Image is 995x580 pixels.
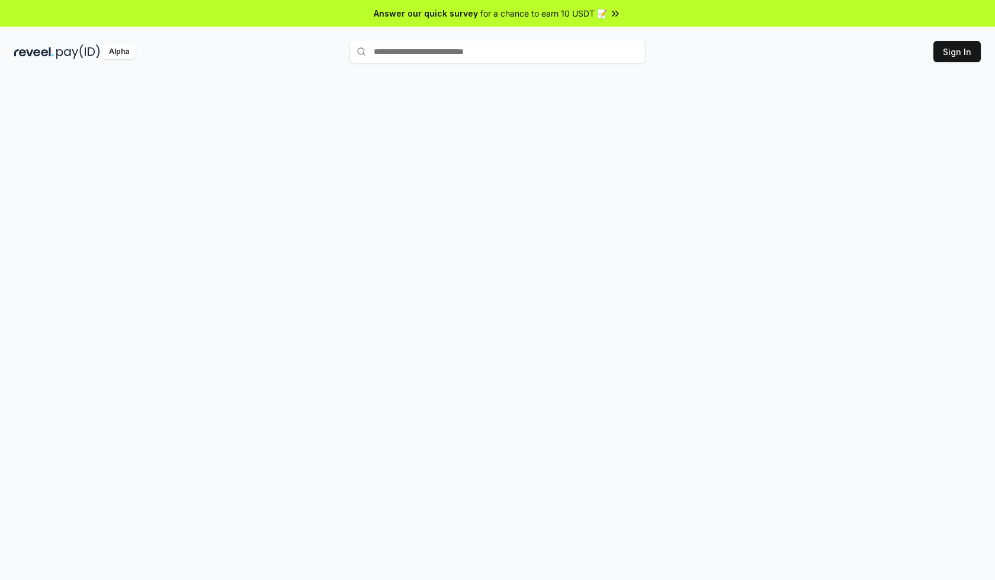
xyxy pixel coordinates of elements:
[14,44,54,59] img: reveel_dark
[480,7,607,20] span: for a chance to earn 10 USDT 📝
[933,41,981,62] button: Sign In
[102,44,136,59] div: Alpha
[56,44,100,59] img: pay_id
[374,7,478,20] span: Answer our quick survey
